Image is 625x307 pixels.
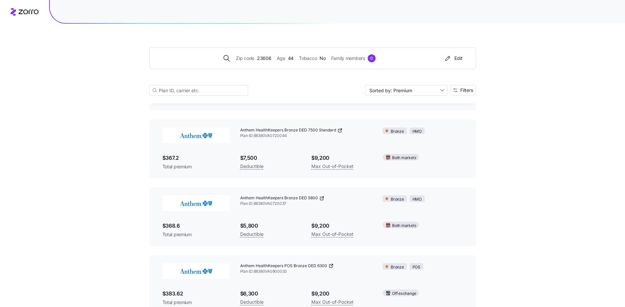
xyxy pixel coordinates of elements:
div: Edit [444,55,463,62]
span: $5,800 [240,222,301,230]
span: Zip code [236,55,254,62]
span: $6,300 [240,290,301,298]
input: Sort by [365,85,447,96]
img: Anthem [162,127,230,143]
span: Deductible [240,230,264,238]
span: 23606 [257,55,271,62]
button: Filters [450,85,476,96]
span: HMO [412,128,422,135]
span: Deductible [240,298,264,306]
div: 0 [368,54,376,62]
span: Max Out-of-Pocket [311,162,354,170]
span: Family members [331,55,365,62]
span: 44 [288,55,294,62]
span: Plan ID: 88380VA0900033 [240,269,372,274]
span: Total premium [162,163,230,170]
span: Deductible [240,162,264,170]
span: Both markets [392,223,416,229]
img: Anthem [162,263,230,279]
span: $9,200 [311,154,372,162]
span: $383.62 [162,290,230,298]
span: Bronze [391,128,404,135]
span: $7,500 [240,154,301,162]
span: POS [412,264,420,270]
span: $9,200 [311,222,372,230]
span: Anthem HealthKeepers POS Bronze DED 6300 [240,263,327,269]
span: HMO [412,196,422,203]
span: Bronze [391,196,404,203]
span: Anthem HealthKeepers Bronze DED 7500 Standard [240,127,336,133]
span: Filters [460,88,473,93]
span: Max Out-of-Pocket [311,298,354,306]
span: Anthem HealthKeepers Bronze DED 5800 [240,195,318,201]
span: No [320,55,326,62]
span: Plan ID: 88380VA0720044 [240,133,372,139]
span: Total premium [162,299,230,306]
span: $368.6 [162,222,230,230]
span: Max Out-of-Pocket [311,230,354,238]
span: Both markets [392,155,416,161]
button: Edit [441,53,465,64]
img: Anthem [162,195,230,211]
span: Off exchange [392,291,416,297]
span: Plan ID: 88380VA0720037 [240,201,372,207]
span: Bronze [391,264,404,270]
input: Plan ID, carrier etc. [149,85,248,96]
span: Age [277,55,285,62]
span: Total premium [162,231,230,238]
span: $367.2 [162,154,230,162]
span: $9,200 [311,290,372,298]
span: Tobacco [299,55,317,62]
